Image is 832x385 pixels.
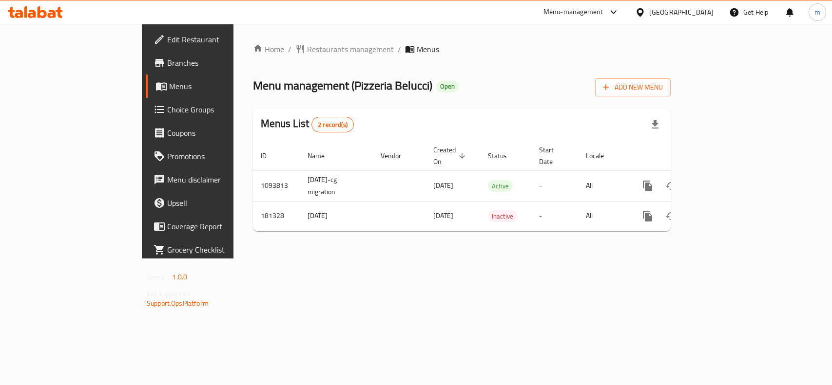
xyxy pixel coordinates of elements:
[308,150,337,162] span: Name
[586,150,617,162] span: Locale
[636,174,659,198] button: more
[300,170,373,201] td: [DATE]-cg migration
[147,297,209,310] a: Support.OpsPlatform
[261,150,279,162] span: ID
[261,116,354,132] h2: Menus List
[603,81,663,93] span: Add New Menu
[167,150,273,162] span: Promotions
[167,104,273,115] span: Choice Groups
[147,287,192,300] span: Get support on:
[643,113,667,136] div: Export file
[307,43,394,55] span: Restaurants management
[167,34,273,45] span: Edit Restaurant
[167,244,273,256] span: Grocery Checklist
[417,43,439,55] span: Menus
[398,43,401,55] li: /
[436,81,459,92] div: Open
[312,120,353,129] span: 2 record(s)
[595,78,671,96] button: Add New Menu
[167,174,273,185] span: Menu disclaimer
[167,220,273,232] span: Coverage Report
[531,170,578,201] td: -
[539,144,566,167] span: Start Date
[146,238,281,261] a: Grocery Checklist
[295,43,394,55] a: Restaurants management
[253,74,432,96] span: Menu management ( Pizzeria Belucci )
[488,211,517,222] span: Inactive
[381,150,414,162] span: Vendor
[433,179,453,192] span: [DATE]
[146,215,281,238] a: Coverage Report
[146,145,281,168] a: Promotions
[146,191,281,215] a: Upsell
[147,271,171,283] span: Version:
[169,80,273,92] span: Menus
[636,204,659,228] button: more
[146,74,281,98] a: Menus
[659,174,683,198] button: Change Status
[628,141,737,171] th: Actions
[172,271,187,283] span: 1.0.0
[649,7,714,18] div: [GEOGRAPHIC_DATA]
[253,43,671,55] nav: breadcrumb
[433,209,453,222] span: [DATE]
[146,98,281,121] a: Choice Groups
[578,201,628,231] td: All
[488,210,517,222] div: Inactive
[146,121,281,145] a: Coupons
[167,127,273,139] span: Coupons
[167,57,273,69] span: Branches
[288,43,291,55] li: /
[488,180,513,192] div: Active
[436,82,459,91] span: Open
[253,141,737,231] table: enhanced table
[488,150,520,162] span: Status
[300,201,373,231] td: [DATE]
[311,117,354,132] div: Total records count
[433,144,468,167] span: Created On
[543,6,603,18] div: Menu-management
[814,7,820,18] span: m
[578,170,628,201] td: All
[659,204,683,228] button: Change Status
[146,28,281,51] a: Edit Restaurant
[531,201,578,231] td: -
[167,197,273,209] span: Upsell
[488,181,513,192] span: Active
[146,51,281,74] a: Branches
[146,168,281,191] a: Menu disclaimer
